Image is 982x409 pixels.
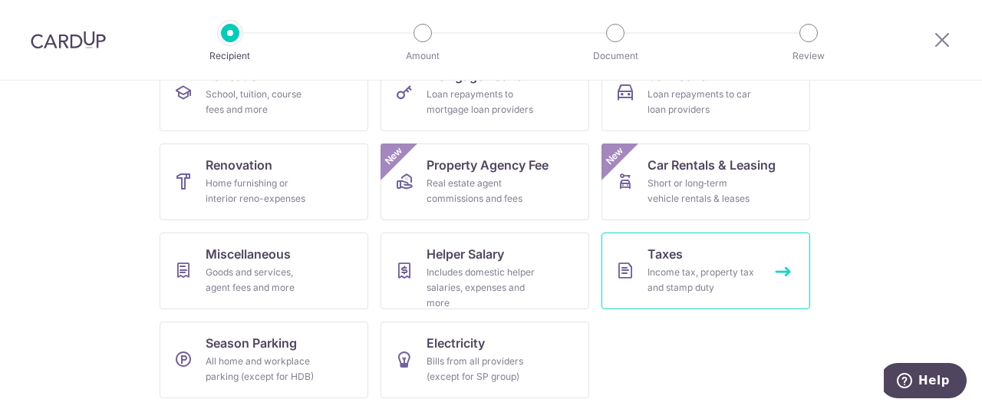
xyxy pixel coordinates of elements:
div: Bills from all providers (except for SP group) [427,354,537,384]
a: RenovationHome furnishing or interior reno-expenses [160,143,368,220]
span: Taxes [648,245,683,263]
a: ElectricityBills from all providers (except for SP group) [381,322,589,398]
p: Recipient [173,48,287,64]
div: Income tax, property tax and stamp duty [648,265,758,295]
iframe: Opens a widget where you can find more information [884,363,967,401]
div: Short or long‑term vehicle rentals & leases [648,176,758,206]
div: Loan repayments to mortgage loan providers [427,87,537,117]
span: Renovation [206,156,272,174]
p: Review [752,48,865,64]
a: Car LoansLoan repayments to car loan providers [601,54,810,131]
a: Season ParkingAll home and workplace parking (except for HDB) [160,322,368,398]
a: MiscellaneousGoods and services, agent fees and more [160,233,368,309]
span: Season Parking [206,334,297,352]
div: School, tuition, course fees and more [206,87,316,117]
div: Loan repayments to car loan providers [648,87,758,117]
a: TaxesIncome tax, property tax and stamp duty [601,233,810,309]
a: Car Rentals & LeasingShort or long‑term vehicle rentals & leasesNew [601,143,810,220]
a: Property Agency FeeReal estate agent commissions and feesNew [381,143,589,220]
div: Goods and services, agent fees and more [206,265,316,295]
span: Miscellaneous [206,245,291,263]
img: CardUp [31,31,106,49]
span: Car Rentals & Leasing [648,156,776,174]
div: Includes domestic helper salaries, expenses and more [427,265,537,311]
span: New [602,143,628,169]
a: Helper SalaryIncludes domestic helper salaries, expenses and more [381,233,589,309]
span: Electricity [427,334,485,352]
div: All home and workplace parking (except for HDB) [206,354,316,384]
div: Home furnishing or interior reno-expenses [206,176,316,206]
p: Document [559,48,672,64]
div: Real estate agent commissions and fees [427,176,537,206]
a: Mortgage LoansLoan repayments to mortgage loan providers [381,54,589,131]
a: EducationSchool, tuition, course fees and more [160,54,368,131]
span: New [381,143,407,169]
p: Amount [366,48,479,64]
span: Helper Salary [427,245,504,263]
span: Property Agency Fee [427,156,549,174]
